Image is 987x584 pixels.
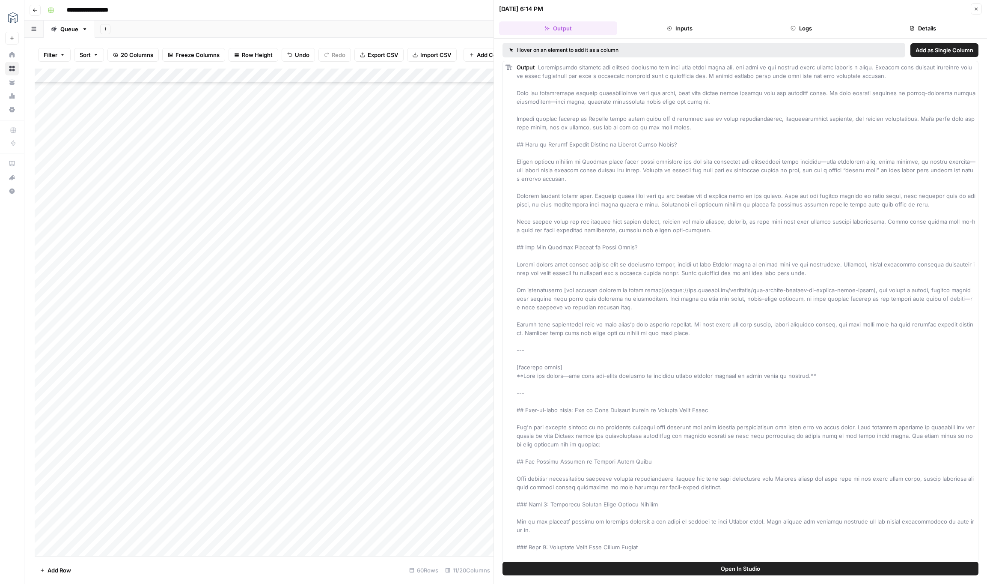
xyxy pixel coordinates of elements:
[5,184,19,198] button: Help + Support
[74,48,104,62] button: Sort
[5,103,19,117] a: Settings
[464,48,515,62] button: Add Column
[721,564,760,573] span: Open In Studio
[332,51,345,59] span: Redo
[282,48,315,62] button: Undo
[502,562,978,575] button: Open In Studio
[5,89,19,103] a: Usage
[442,563,493,577] div: 11/20 Columns
[499,5,543,13] div: [DATE] 6:14 PM
[175,51,220,59] span: Freeze Columns
[44,21,95,38] a: Queue
[407,48,457,62] button: Import CSV
[621,21,739,35] button: Inputs
[5,10,21,25] img: MESA Logo
[5,75,19,89] a: Your Data
[242,51,273,59] span: Row Height
[80,51,91,59] span: Sort
[517,64,535,71] span: Output
[420,51,451,59] span: Import CSV
[910,43,978,57] button: Add as Single Column
[162,48,225,62] button: Freeze Columns
[121,51,153,59] span: 20 Columns
[44,51,57,59] span: Filter
[295,51,309,59] span: Undo
[499,21,617,35] button: Output
[742,21,860,35] button: Logs
[60,25,78,33] div: Queue
[5,157,19,171] a: AirOps Academy
[38,48,71,62] button: Filter
[368,51,398,59] span: Export CSV
[864,21,982,35] button: Details
[107,48,159,62] button: 20 Columns
[354,48,404,62] button: Export CSV
[229,48,278,62] button: Row Height
[406,563,442,577] div: 60 Rows
[318,48,351,62] button: Redo
[477,51,510,59] span: Add Column
[509,46,758,54] div: Hover on an element to add it as a column
[6,171,18,184] div: What's new?
[35,563,76,577] button: Add Row
[48,566,71,575] span: Add Row
[5,62,19,75] a: Browse
[5,48,19,62] a: Home
[5,171,19,184] button: What's new?
[916,46,973,54] span: Add as Single Column
[5,7,19,28] button: Workspace: MESA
